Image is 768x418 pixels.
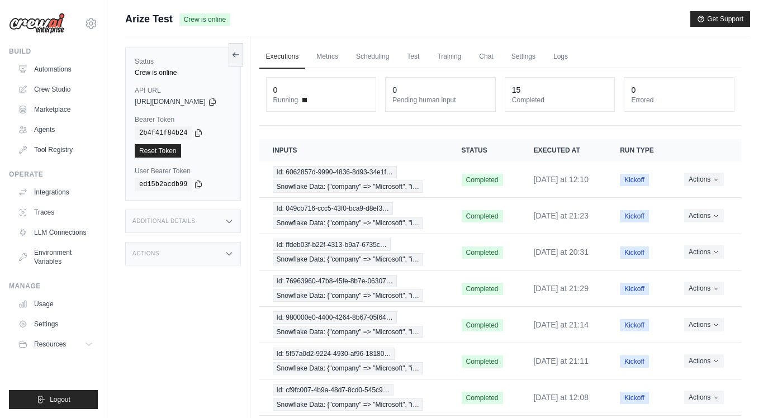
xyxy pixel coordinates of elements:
[620,392,649,404] span: Kickoff
[273,202,435,229] a: View execution details for Id
[13,121,98,139] a: Agents
[273,348,435,374] a: View execution details for Id
[13,141,98,159] a: Tool Registry
[273,217,423,229] span: Snowflake Data: {"company" => "Microsoft", "i…
[135,167,231,175] label: User Bearer Token
[273,289,423,302] span: Snowflake Data: {"company" => "Microsoft", "i…
[512,96,608,104] dt: Completed
[533,357,589,365] time: September 10, 2025 at 21:11 IST
[349,45,396,69] a: Scheduling
[13,224,98,241] a: LLM Connections
[135,126,192,140] code: 2b4f41f84b24
[620,283,649,295] span: Kickoff
[273,384,435,411] a: View execution details for Id
[273,239,391,251] span: Id: ffdeb03f-b22f-4313-b9a7-6735c…
[273,253,423,265] span: Snowflake Data: {"company" => "Microsoft", "i…
[13,244,98,270] a: Environment Variables
[547,45,575,69] a: Logs
[132,250,159,257] h3: Actions
[631,84,636,96] div: 0
[135,178,192,191] code: ed15b2acdb99
[135,115,231,124] label: Bearer Token
[533,248,589,256] time: September 11, 2025 at 20:31 IST
[684,318,724,331] button: Actions for execution
[620,246,649,259] span: Kickoff
[462,355,503,368] span: Completed
[606,139,671,161] th: Run Type
[13,335,98,353] button: Resources
[9,282,98,291] div: Manage
[135,144,181,158] a: Reset Token
[520,139,606,161] th: Executed at
[620,355,649,368] span: Kickoff
[462,174,503,186] span: Completed
[13,295,98,313] a: Usage
[13,60,98,78] a: Automations
[13,80,98,98] a: Crew Studio
[273,326,423,338] span: Snowflake Data: {"company" => "Microsoft", "i…
[533,175,589,184] time: September 12, 2025 at 12:10 IST
[684,245,724,259] button: Actions for execution
[273,275,435,302] a: View execution details for Id
[179,13,230,26] span: Crew is online
[462,319,503,331] span: Completed
[132,218,195,225] h3: Additional Details
[13,183,98,201] a: Integrations
[620,210,649,222] span: Kickoff
[684,173,724,186] button: Actions for execution
[259,45,306,69] a: Executions
[273,398,423,411] span: Snowflake Data: {"company" => "Microsoft", "i…
[273,348,395,360] span: Id: 5f57a0d2-9224-4930-af96-18180…
[273,166,397,178] span: Id: 6062857d-9990-4836-8d93-34e1f…
[9,47,98,56] div: Build
[125,11,173,27] span: Arize Test
[273,166,435,193] a: View execution details for Id
[9,13,65,34] img: Logo
[273,84,278,96] div: 0
[259,139,448,161] th: Inputs
[9,390,98,409] button: Logout
[9,170,98,179] div: Operate
[620,319,649,331] span: Kickoff
[135,86,231,95] label: API URL
[392,84,397,96] div: 0
[631,96,727,104] dt: Errored
[505,45,542,69] a: Settings
[512,84,521,96] div: 15
[533,284,589,293] time: September 10, 2025 at 21:29 IST
[400,45,426,69] a: Test
[310,45,345,69] a: Metrics
[462,210,503,222] span: Completed
[620,174,649,186] span: Kickoff
[273,311,435,338] a: View execution details for Id
[135,68,231,77] div: Crew is online
[34,340,66,349] span: Resources
[462,392,503,404] span: Completed
[462,246,503,259] span: Completed
[472,45,500,69] a: Chat
[273,239,435,265] a: View execution details for Id
[533,211,589,220] time: September 11, 2025 at 21:23 IST
[392,96,489,104] dt: Pending human input
[273,311,397,324] span: Id: 980000e0-4400-4264-8b67-05f64…
[684,209,724,222] button: Actions for execution
[13,101,98,118] a: Marketplace
[13,203,98,221] a: Traces
[273,275,397,287] span: Id: 76963960-47b8-45fe-8b7e-06307…
[135,57,231,66] label: Status
[690,11,750,27] button: Get Support
[533,320,589,329] time: September 10, 2025 at 21:14 IST
[273,362,423,374] span: Snowflake Data: {"company" => "Microsoft", "i…
[273,96,298,104] span: Running
[684,282,724,295] button: Actions for execution
[448,139,520,161] th: Status
[273,384,394,396] span: Id: cf9fc007-4b9a-48d7-8cd0-545c9…
[135,97,206,106] span: [URL][DOMAIN_NAME]
[273,180,423,193] span: Snowflake Data: {"company" => "Microsoft", "i…
[462,283,503,295] span: Completed
[533,393,589,402] time: September 10, 2025 at 12:08 IST
[684,354,724,368] button: Actions for execution
[273,202,393,215] span: Id: 049cb716-ccc5-43f0-bca9-d8ef3…
[430,45,468,69] a: Training
[13,315,98,333] a: Settings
